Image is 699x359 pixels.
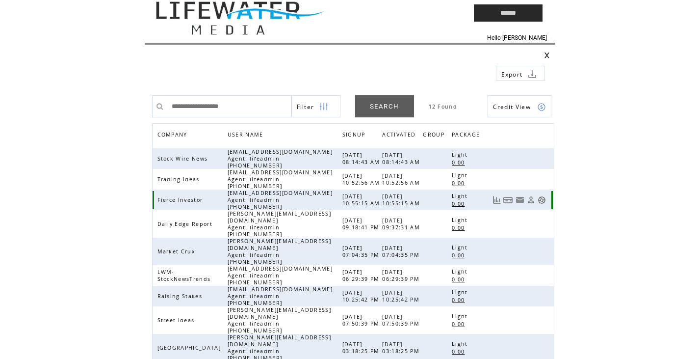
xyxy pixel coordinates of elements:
a: 0.00 [452,320,469,328]
span: [EMAIL_ADDRESS][DOMAIN_NAME] Agent: lifeadmin [PHONE_NUMBER] [228,169,333,190]
a: 0.00 [452,296,469,304]
span: [DATE] 09:37:31 AM [382,217,422,231]
span: [DATE] 10:25:42 PM [382,289,422,303]
span: [EMAIL_ADDRESS][DOMAIN_NAME] Agent: lifeadmin [PHONE_NUMBER] [228,265,333,286]
span: GROUP [423,129,447,143]
a: 0.00 [452,223,469,232]
span: [PERSON_NAME][EMAIL_ADDRESS][DOMAIN_NAME] Agent: lifeadmin [PHONE_NUMBER] [228,238,331,265]
span: [DATE] 06:29:39 PM [342,269,382,282]
a: 0.00 [452,275,469,283]
span: Light [452,244,470,251]
a: COMPANY [157,131,190,137]
span: 0.00 [452,180,467,187]
span: [DATE] 07:50:39 PM [342,313,382,327]
span: [PERSON_NAME][EMAIL_ADDRESS][DOMAIN_NAME] Agent: lifeadmin [PHONE_NUMBER] [228,210,331,238]
span: [DATE] 03:18:25 PM [382,341,422,355]
span: 0.00 [452,224,467,231]
img: credits.png [537,103,546,111]
a: Export [496,66,545,81]
a: Filter [291,95,340,117]
span: Export to csv file [501,70,523,79]
a: 0.00 [452,179,469,187]
span: Fierce Investor [157,196,206,203]
img: download.png [528,70,537,79]
span: 0.00 [452,252,467,259]
img: filters.png [319,96,328,118]
a: Support [538,196,546,204]
span: Show filters [297,103,314,111]
span: [EMAIL_ADDRESS][DOMAIN_NAME] Agent: lifeadmin [PHONE_NUMBER] [228,190,333,210]
span: Light [452,172,470,179]
span: Street Ideas [157,317,197,324]
span: Light [452,289,470,296]
a: View Usage [492,196,501,204]
span: [DATE] 07:50:39 PM [382,313,422,327]
a: SIGNUP [342,131,368,137]
span: 12 Found [429,103,458,110]
span: [DATE] 03:18:25 PM [342,341,382,355]
a: Resend welcome email to this user [516,195,524,204]
span: ACTIVATED [382,129,418,143]
span: 0.00 [452,348,467,355]
span: SIGNUP [342,129,368,143]
a: Credit View [488,95,551,117]
span: Hello [PERSON_NAME] [487,34,547,41]
span: 0.00 [452,200,467,207]
span: USER NAME [228,129,266,143]
span: Light [452,340,470,347]
span: [DATE] 10:55:15 AM [342,193,383,207]
span: Light [452,151,470,158]
span: Light [452,193,470,199]
a: 0.00 [452,158,469,166]
span: [DATE] 08:14:43 AM [382,152,422,166]
span: Light [452,313,470,320]
span: Trading Ideas [157,176,202,183]
a: USER NAME [228,131,266,137]
span: [DATE] 10:55:15 AM [382,193,422,207]
span: [DATE] 10:25:42 PM [342,289,382,303]
span: Light [452,268,470,275]
a: GROUP [423,129,449,143]
a: 0.00 [452,347,469,356]
span: Stock Wire News [157,155,210,162]
a: 0.00 [452,199,469,208]
span: [EMAIL_ADDRESS][DOMAIN_NAME] Agent: lifeadmin [PHONE_NUMBER] [228,148,333,169]
span: [DATE] 07:04:35 PM [342,245,382,258]
span: Light [452,217,470,223]
a: PACKAGE [452,129,485,143]
span: [EMAIL_ADDRESS][DOMAIN_NAME] Agent: lifeadmin [PHONE_NUMBER] [228,286,333,306]
span: Show Credits View [493,103,531,111]
span: 0.00 [452,321,467,328]
span: 0.00 [452,276,467,283]
span: Raising Stakes [157,293,205,300]
span: [DATE] 08:14:43 AM [342,152,383,166]
span: [DATE] 10:52:56 AM [382,172,422,186]
span: 0.00 [452,297,467,304]
span: [DATE] 07:04:35 PM [382,245,422,258]
a: SEARCH [355,95,414,117]
a: 0.00 [452,251,469,259]
span: 0.00 [452,159,467,166]
span: [PERSON_NAME][EMAIL_ADDRESS][DOMAIN_NAME] Agent: lifeadmin [PHONE_NUMBER] [228,306,331,334]
span: [DATE] 10:52:56 AM [342,172,383,186]
span: PACKAGE [452,129,482,143]
a: ACTIVATED [382,129,420,143]
a: View Profile [527,196,535,204]
span: [GEOGRAPHIC_DATA] [157,344,224,351]
span: Market Crux [157,248,198,255]
span: COMPANY [157,129,190,143]
span: [DATE] 06:29:39 PM [382,269,422,282]
span: LWM-StockNewsTrends [157,269,213,282]
a: View Bills [503,196,513,204]
span: Daily Edge Report [157,221,215,227]
span: [DATE] 09:18:41 PM [342,217,382,231]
